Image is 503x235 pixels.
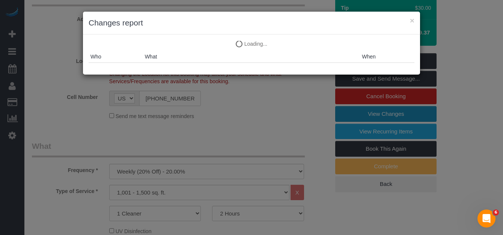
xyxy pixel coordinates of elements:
th: What [143,51,360,63]
span: 6 [493,210,499,216]
th: When [360,51,414,63]
sui-modal: Changes report [83,12,420,75]
iframe: Intercom live chat [477,210,495,228]
h3: Changes report [89,17,414,28]
p: Loading... [89,40,414,48]
button: × [410,16,414,24]
th: Who [89,51,143,63]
